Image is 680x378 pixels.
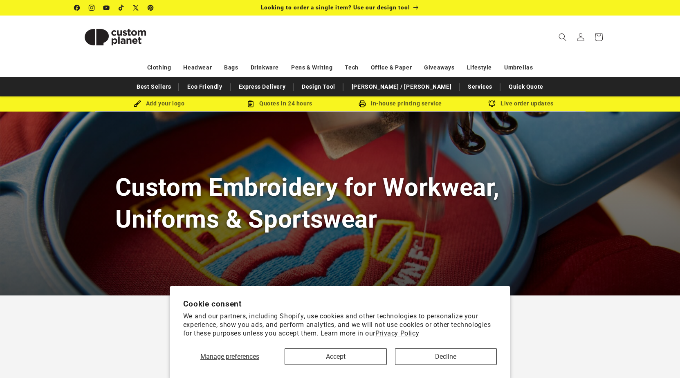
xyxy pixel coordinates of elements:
img: Order Updates Icon [247,100,254,107]
summary: Search [554,28,572,46]
a: Services [464,80,496,94]
a: Giveaways [424,60,454,75]
div: In-house printing service [340,98,461,109]
img: In-house printing [359,100,366,107]
a: Express Delivery [235,80,290,94]
a: Bags [224,60,238,75]
a: Lifestyle [467,60,492,75]
a: Design Tool [298,80,339,94]
a: Tech [345,60,358,75]
a: Clothing [147,60,171,75]
a: Umbrellas [504,60,533,75]
h1: Custom Embroidery for Workwear, Uniforms & Sportswear [115,172,565,235]
div: Quotes in 24 hours [220,98,340,109]
button: Decline [395,348,497,365]
span: Looking to order a single item? Use our design tool [261,4,410,11]
a: Pens & Writing [291,60,332,75]
a: Headwear [183,60,212,75]
div: Add your logo [99,98,220,109]
button: Accept [285,348,387,365]
a: Drinkware [251,60,279,75]
img: Custom Planet [74,19,156,56]
button: Manage preferences [183,348,276,365]
img: Brush Icon [134,100,141,107]
img: Order updates [488,100,496,107]
span: Manage preferences [200,353,259,360]
a: Office & Paper [371,60,412,75]
a: Eco Friendly [183,80,226,94]
a: Best Sellers [132,80,175,94]
a: Privacy Policy [375,329,419,337]
a: Custom Planet [71,16,159,58]
a: [PERSON_NAME] / [PERSON_NAME] [348,80,456,94]
p: We and our partners, including Shopify, use cookies and other technologies to personalize your ex... [183,312,497,338]
div: Live order updates [461,98,581,109]
h2: Cookie consent [183,299,497,309]
a: Quick Quote [505,80,548,94]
